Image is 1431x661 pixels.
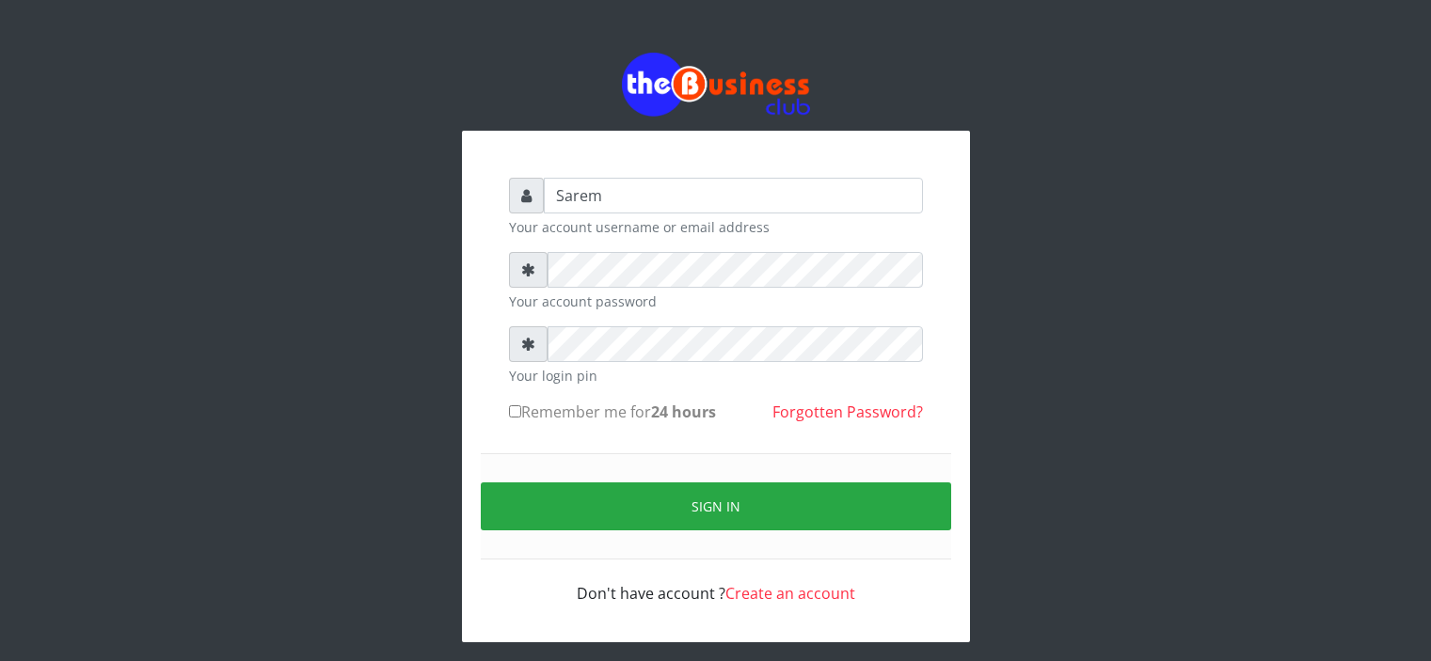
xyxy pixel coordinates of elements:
a: Create an account [725,583,855,604]
a: Forgotten Password? [772,401,923,422]
div: Don't have account ? [509,559,923,605]
b: 24 hours [651,401,716,422]
input: Username or email address [544,178,923,213]
input: Remember me for24 hours [509,405,521,417]
label: Remember me for [509,401,716,423]
small: Your account password [509,291,923,311]
button: Sign in [481,482,951,530]
small: Your login pin [509,366,923,386]
small: Your account username or email address [509,217,923,237]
